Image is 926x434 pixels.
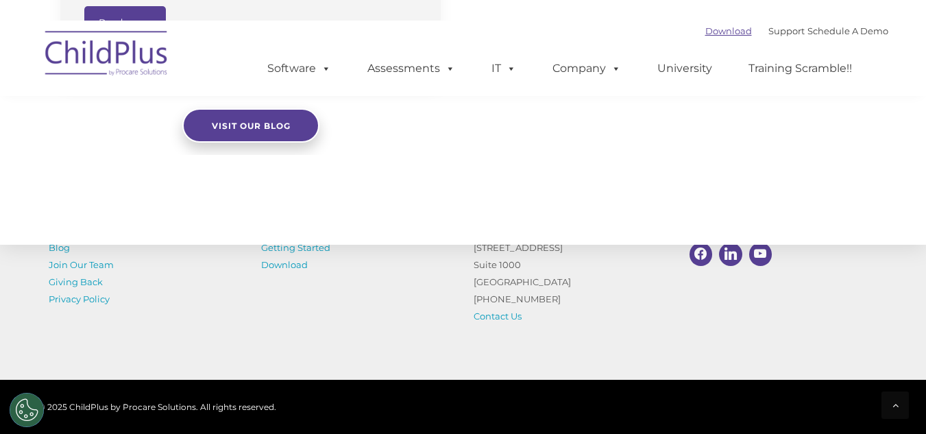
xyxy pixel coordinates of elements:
[474,239,666,325] p: [STREET_ADDRESS] Suite 1000 [GEOGRAPHIC_DATA] [PHONE_NUMBER]
[49,242,70,253] a: Blog
[254,55,345,82] a: Software
[49,259,114,270] a: Join Our Team
[191,91,232,101] span: Last name
[478,55,530,82] a: IT
[191,147,249,157] span: Phone number
[38,21,175,90] img: ChildPlus by Procare Solutions
[354,55,469,82] a: Assessments
[807,25,888,36] a: Schedule A Demo
[768,25,805,36] a: Support
[10,393,44,427] button: Cookies Settings
[705,25,752,36] a: Download
[211,121,290,131] span: Visit our blog
[261,259,308,270] a: Download
[539,55,635,82] a: Company
[746,239,776,269] a: Youtube
[474,311,522,322] a: Contact Us
[735,55,866,82] a: Training Scramble!!
[686,239,716,269] a: Facebook
[716,239,746,269] a: Linkedin
[182,108,319,143] a: Visit our blog
[49,293,110,304] a: Privacy Policy
[84,6,166,39] a: Read more
[38,402,276,412] span: © 2025 ChildPlus by Procare Solutions. All rights reserved.
[261,242,330,253] a: Getting Started
[705,25,888,36] font: |
[644,55,726,82] a: University
[49,276,103,287] a: Giving Back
